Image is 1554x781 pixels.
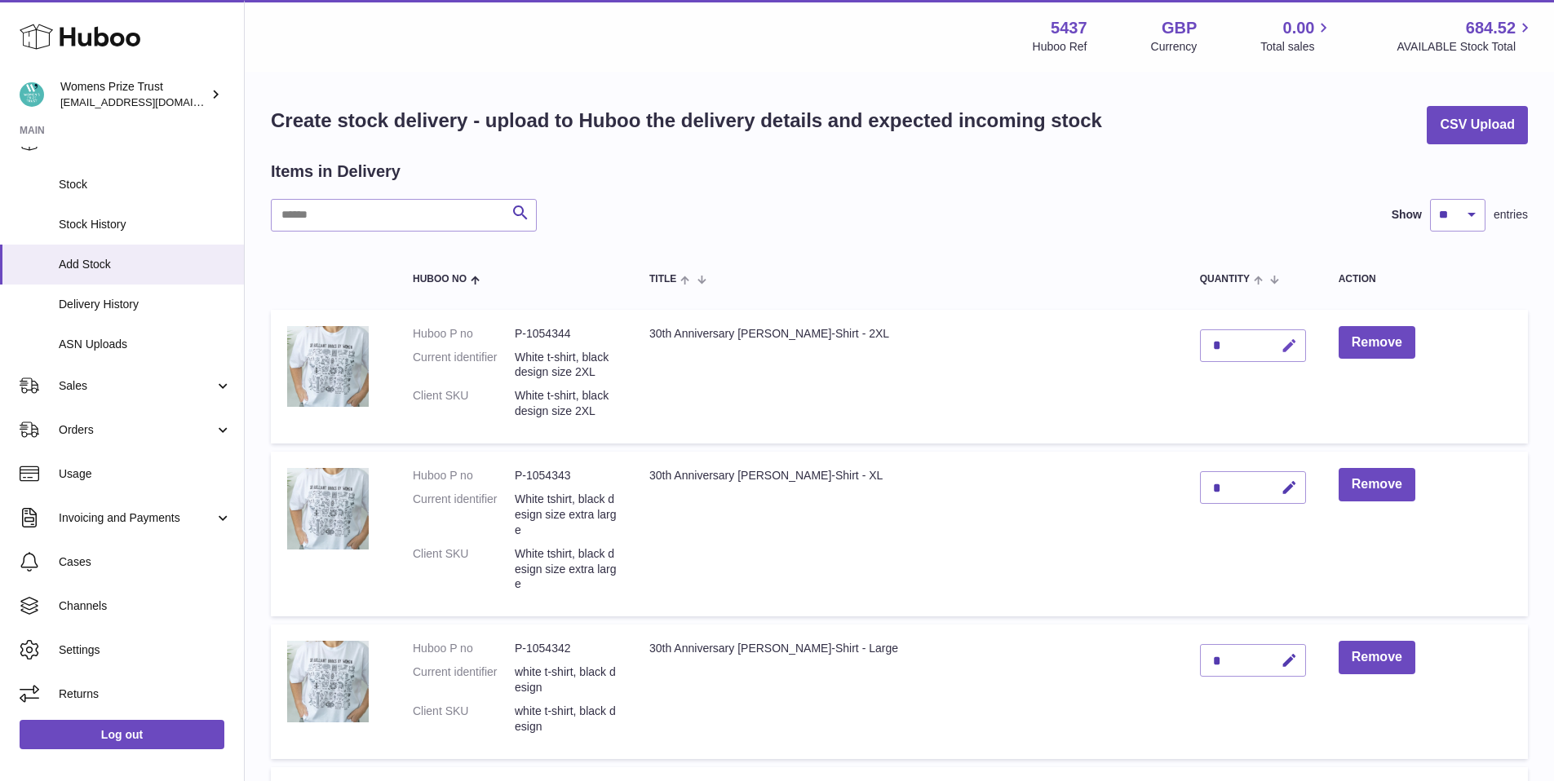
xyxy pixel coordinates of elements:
[1151,39,1198,55] div: Currency
[20,720,224,749] a: Log out
[1283,17,1315,39] span: 0.00
[413,664,515,695] dt: Current identifier
[1339,326,1415,360] button: Remove
[413,546,515,593] dt: Client SKU
[1339,274,1512,285] div: Action
[633,624,1184,758] td: 30th Anniversary [PERSON_NAME]-Shirt - Large
[59,598,232,614] span: Channels
[20,82,44,107] img: info@womensprizeforfiction.co.uk
[287,326,369,408] img: 30th Anniversary Scarlett Curtis T-Shirt - 2XL
[59,297,232,312] span: Delivery History
[59,466,232,482] span: Usage
[60,79,207,110] div: Womens Prize Trust
[1466,17,1516,39] span: 684.52
[515,388,617,419] dd: White t-shirt, black design size 2XL
[59,686,232,702] span: Returns
[59,642,232,658] span: Settings
[1494,207,1528,223] span: entries
[515,664,617,695] dd: white t-shirt, black design
[413,492,515,538] dt: Current identifier
[1339,641,1415,674] button: Remove
[1033,39,1087,55] div: Huboo Ref
[515,468,617,483] dd: P-1054343
[1339,468,1415,501] button: Remove
[1200,274,1250,285] span: Quantity
[515,704,617,735] dd: white t-shirt, black design
[1260,39,1333,55] span: Total sales
[1260,17,1333,55] a: 0.00 Total sales
[1392,207,1422,223] label: Show
[633,452,1184,616] td: 30th Anniversary [PERSON_NAME]-Shirt - XL
[59,554,232,570] span: Cases
[515,492,617,538] dd: White tshirt, black design size extra large
[413,326,515,342] dt: Huboo P no
[1427,106,1528,144] button: CSV Upload
[59,422,215,438] span: Orders
[1051,17,1087,39] strong: 5437
[59,378,215,394] span: Sales
[633,310,1184,443] td: 30th Anniversary [PERSON_NAME]-Shirt - 2XL
[515,641,617,656] dd: P-1054342
[649,274,676,285] span: Title
[287,641,369,722] img: 30th Anniversary Scarlett Curtis T-Shirt - Large
[413,274,467,285] span: Huboo no
[59,257,232,272] span: Add Stock
[413,468,515,483] dt: Huboo P no
[515,326,617,342] dd: P-1054344
[59,337,232,352] span: ASN Uploads
[59,217,232,232] span: Stock History
[1397,17,1534,55] a: 684.52 AVAILABLE Stock Total
[1162,17,1197,39] strong: GBP
[287,468,369,549] img: 30th Anniversary Scarlett Curtis T-Shirt - XL
[271,161,401,183] h2: Items in Delivery
[413,388,515,419] dt: Client SKU
[413,704,515,735] dt: Client SKU
[59,510,215,526] span: Invoicing and Payments
[60,95,240,108] span: [EMAIL_ADDRESS][DOMAIN_NAME]
[413,350,515,381] dt: Current identifier
[515,546,617,593] dd: White tshirt, black design size extra large
[271,108,1102,134] h1: Create stock delivery - upload to Huboo the delivery details and expected incoming stock
[59,177,232,192] span: Stock
[413,641,515,656] dt: Huboo P no
[1397,39,1534,55] span: AVAILABLE Stock Total
[515,350,617,381] dd: White t-shirt, black design size 2XL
